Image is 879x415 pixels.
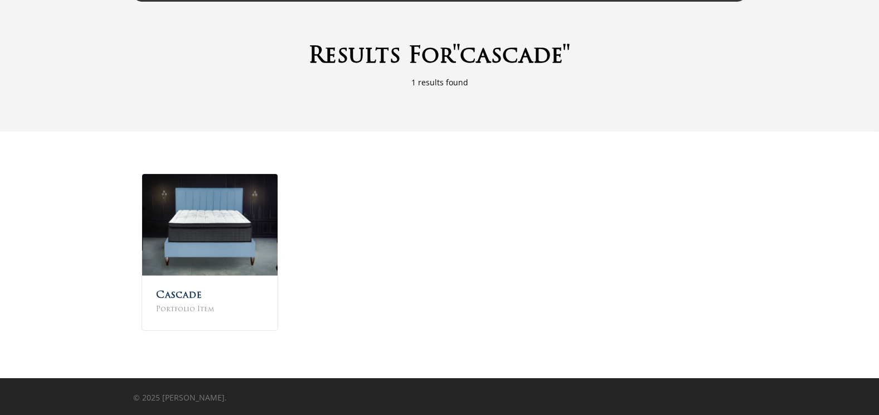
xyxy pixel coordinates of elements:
[133,43,746,71] h1: Results For
[156,303,264,316] span: Portfolio Item
[133,392,382,404] p: © 2025 [PERSON_NAME].
[411,77,468,88] span: 1 results found
[156,291,202,300] a: Cascade
[453,46,571,68] span: "cascade"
